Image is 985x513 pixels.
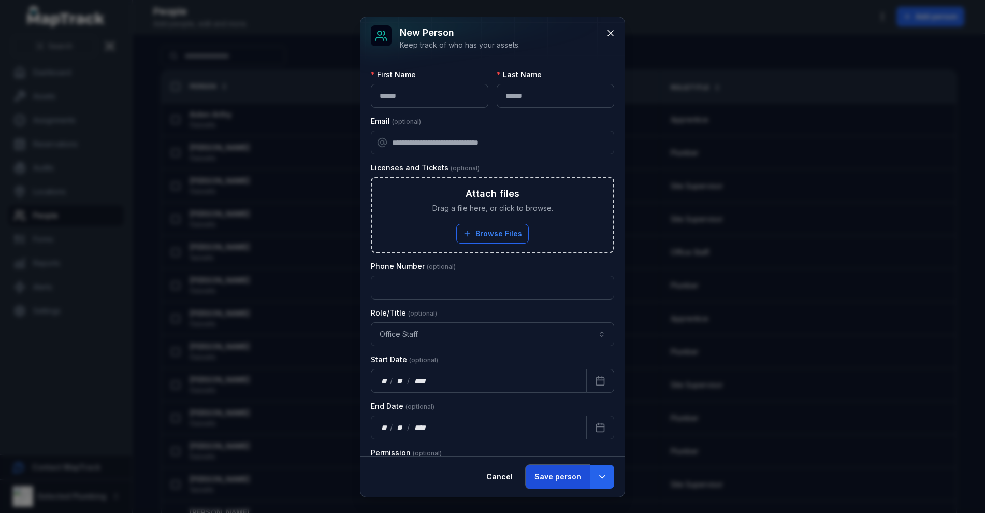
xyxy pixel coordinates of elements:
label: Role/Title [371,308,437,318]
h3: Attach files [466,187,519,201]
div: / [390,422,394,433]
label: Permission [371,448,442,458]
div: month, [394,376,408,386]
div: month, [394,422,408,433]
button: Save person [526,465,590,489]
div: / [407,376,411,386]
button: Calendar [586,369,614,393]
div: / [390,376,394,386]
div: Keep track of who has your assets. [400,40,520,50]
div: year, [411,422,430,433]
label: Start Date [371,354,438,365]
button: Browse Files [456,224,529,244]
div: / [407,422,411,433]
button: Office Staff. [371,322,614,346]
button: Cancel [477,465,522,489]
div: day, [380,422,390,433]
span: Drag a file here, or click to browse. [432,203,553,213]
label: Last Name [497,69,542,80]
label: Phone Number [371,261,456,272]
label: Email [371,116,421,126]
div: year, [411,376,430,386]
h3: New person [400,25,520,40]
button: Calendar [586,416,614,439]
div: day, [380,376,390,386]
label: First Name [371,69,416,80]
label: Licenses and Tickets [371,163,480,173]
label: End Date [371,401,434,411]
